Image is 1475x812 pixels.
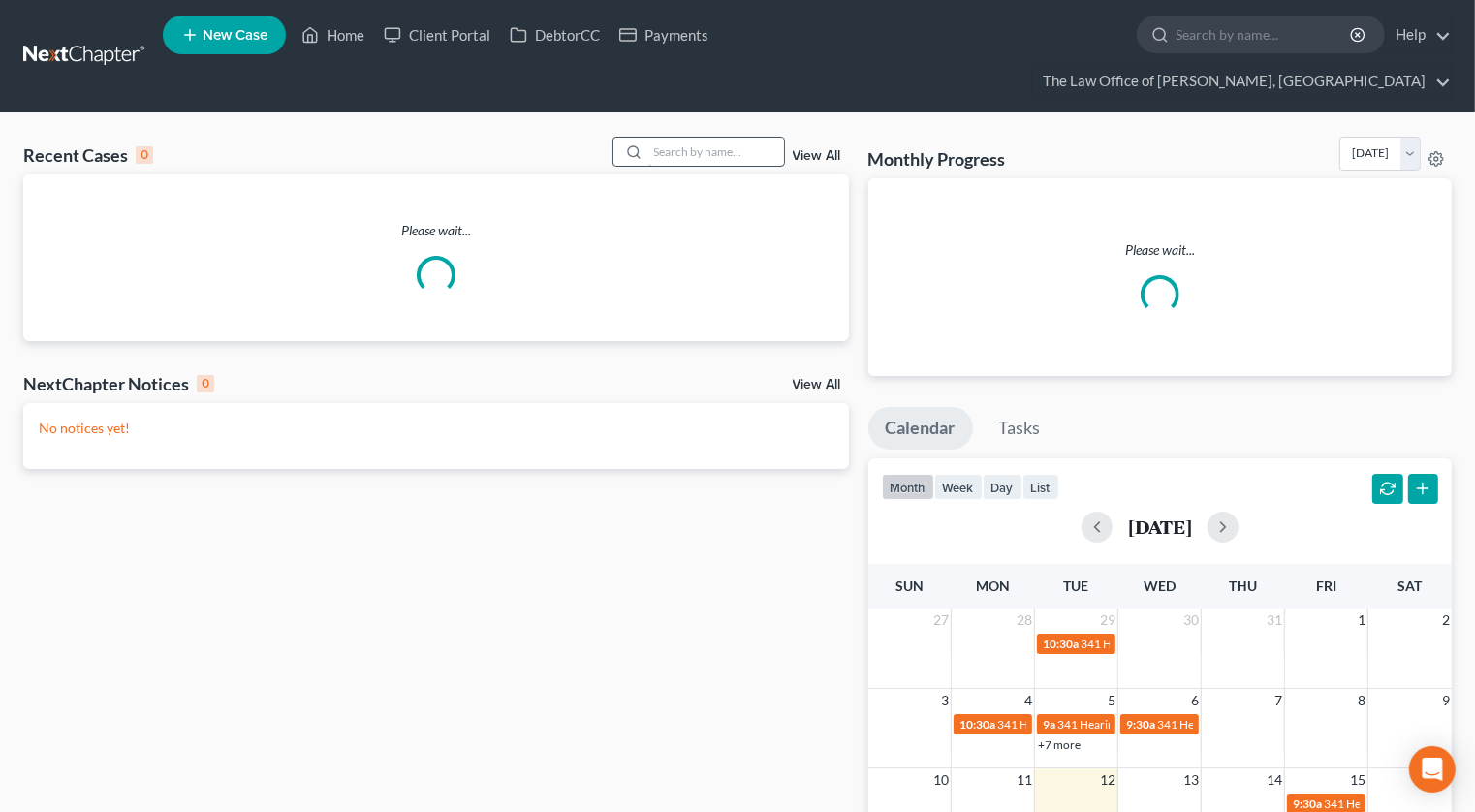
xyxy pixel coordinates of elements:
[1022,689,1034,712] span: 4
[1043,717,1055,732] span: 9a
[1176,16,1353,52] input: Search by name...
[1229,578,1257,594] span: Thu
[1348,768,1367,792] span: 15
[1098,768,1117,792] span: 12
[1126,717,1155,732] span: 9:30a
[648,138,784,166] input: Search by name...
[1015,768,1034,792] span: 11
[23,143,153,167] div: Recent Cases
[203,28,267,43] span: New Case
[374,17,500,52] a: Client Portal
[136,146,153,164] div: 0
[1440,689,1452,712] span: 9
[934,474,983,500] button: week
[997,717,1171,732] span: 341 Hearing for [PERSON_NAME]
[1272,689,1284,712] span: 7
[793,149,841,163] a: View All
[292,17,374,52] a: Home
[1265,768,1284,792] span: 14
[197,375,214,392] div: 0
[1409,746,1456,793] div: Open Intercom Messenger
[1144,578,1176,594] span: Wed
[23,221,849,240] p: Please wait...
[1181,609,1201,632] span: 30
[1038,737,1081,752] a: +7 more
[959,717,995,732] span: 10:30a
[1356,689,1367,712] span: 8
[868,407,973,450] a: Calendar
[982,407,1058,450] a: Tasks
[895,578,924,594] span: Sun
[884,240,1437,260] p: Please wait...
[1015,609,1034,632] span: 28
[1128,516,1192,537] h2: [DATE]
[882,474,934,500] button: month
[931,768,951,792] span: 10
[1316,578,1336,594] span: Fri
[1356,609,1367,632] span: 1
[1293,796,1322,811] span: 9:30a
[793,378,841,391] a: View All
[1106,689,1117,712] span: 5
[868,147,1006,171] h3: Monthly Progress
[1189,689,1201,712] span: 6
[610,17,718,52] a: Payments
[1157,717,1331,732] span: 341 Hearing for [PERSON_NAME]
[500,17,610,52] a: DebtorCC
[1397,578,1422,594] span: Sat
[23,372,214,395] div: NextChapter Notices
[1386,17,1451,52] a: Help
[1064,578,1089,594] span: Tue
[39,419,833,438] p: No notices yet!
[1081,637,1254,651] span: 341 Hearing for [PERSON_NAME]
[1098,609,1117,632] span: 29
[976,578,1010,594] span: Mon
[1022,474,1059,500] button: list
[1181,768,1201,792] span: 13
[939,689,951,712] span: 3
[1440,609,1452,632] span: 2
[983,474,1022,500] button: day
[931,609,951,632] span: 27
[1033,64,1451,99] a: The Law Office of [PERSON_NAME], [GEOGRAPHIC_DATA]
[1265,609,1284,632] span: 31
[1043,637,1079,651] span: 10:30a
[1057,717,1231,732] span: 341 Hearing for [PERSON_NAME]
